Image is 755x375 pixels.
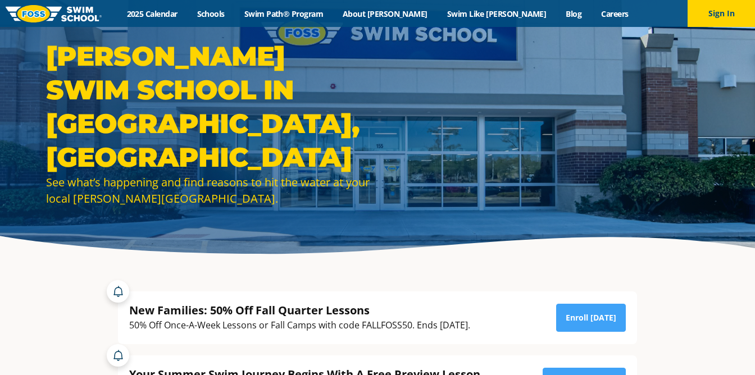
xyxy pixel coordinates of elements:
a: Schools [187,8,234,19]
a: About [PERSON_NAME] [333,8,438,19]
img: FOSS Swim School Logo [6,5,102,22]
a: Swim Like [PERSON_NAME] [437,8,556,19]
a: Swim Path® Program [234,8,333,19]
a: 2025 Calendar [117,8,187,19]
div: See what’s happening and find reasons to hit the water at your local [PERSON_NAME][GEOGRAPHIC_DATA]. [46,174,372,207]
h1: [PERSON_NAME] Swim School in [GEOGRAPHIC_DATA], [GEOGRAPHIC_DATA] [46,39,372,174]
a: Blog [556,8,592,19]
div: 50% Off Once-A-Week Lessons or Fall Camps with code FALLFOSS50. Ends [DATE]. [129,318,470,333]
div: New Families: 50% Off Fall Quarter Lessons [129,303,470,318]
a: Careers [592,8,638,19]
a: Enroll [DATE] [556,304,626,332]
